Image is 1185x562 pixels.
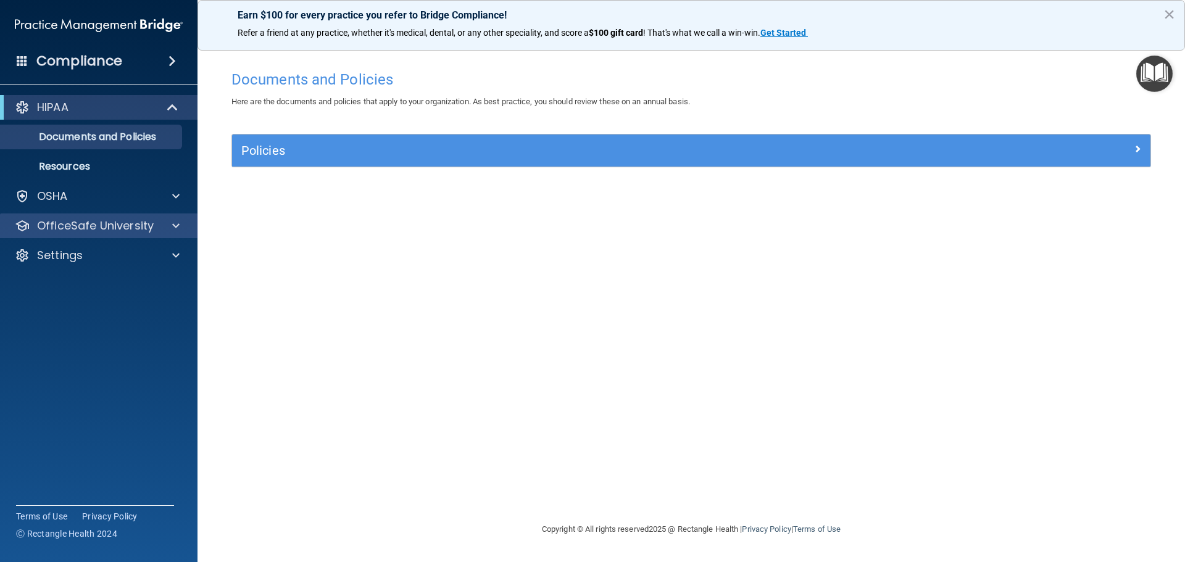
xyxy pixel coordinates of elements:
[241,144,912,157] h5: Policies
[643,28,760,38] span: ! That's what we call a win-win.
[466,510,917,549] div: Copyright © All rights reserved 2025 @ Rectangle Health | |
[37,189,68,204] p: OSHA
[37,100,69,115] p: HIPAA
[15,13,183,38] img: PMB logo
[37,248,83,263] p: Settings
[1163,4,1175,24] button: Close
[231,72,1151,88] h4: Documents and Policies
[16,510,67,523] a: Terms of Use
[793,524,841,534] a: Terms of Use
[15,189,180,204] a: OSHA
[16,527,117,540] span: Ⓒ Rectangle Health 2024
[589,28,643,38] strong: $100 gift card
[760,28,806,38] strong: Get Started
[742,524,791,534] a: Privacy Policy
[238,9,1145,21] p: Earn $100 for every practice you refer to Bridge Compliance!
[82,510,138,523] a: Privacy Policy
[15,248,180,263] a: Settings
[238,28,589,38] span: Refer a friend at any practice, whether it's medical, dental, or any other speciality, and score a
[231,97,690,106] span: Here are the documents and policies that apply to your organization. As best practice, you should...
[8,160,177,173] p: Resources
[760,28,808,38] a: Get Started
[8,131,177,143] p: Documents and Policies
[37,218,154,233] p: OfficeSafe University
[241,141,1141,160] a: Policies
[15,100,179,115] a: HIPAA
[1136,56,1173,92] button: Open Resource Center
[15,218,180,233] a: OfficeSafe University
[36,52,122,70] h4: Compliance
